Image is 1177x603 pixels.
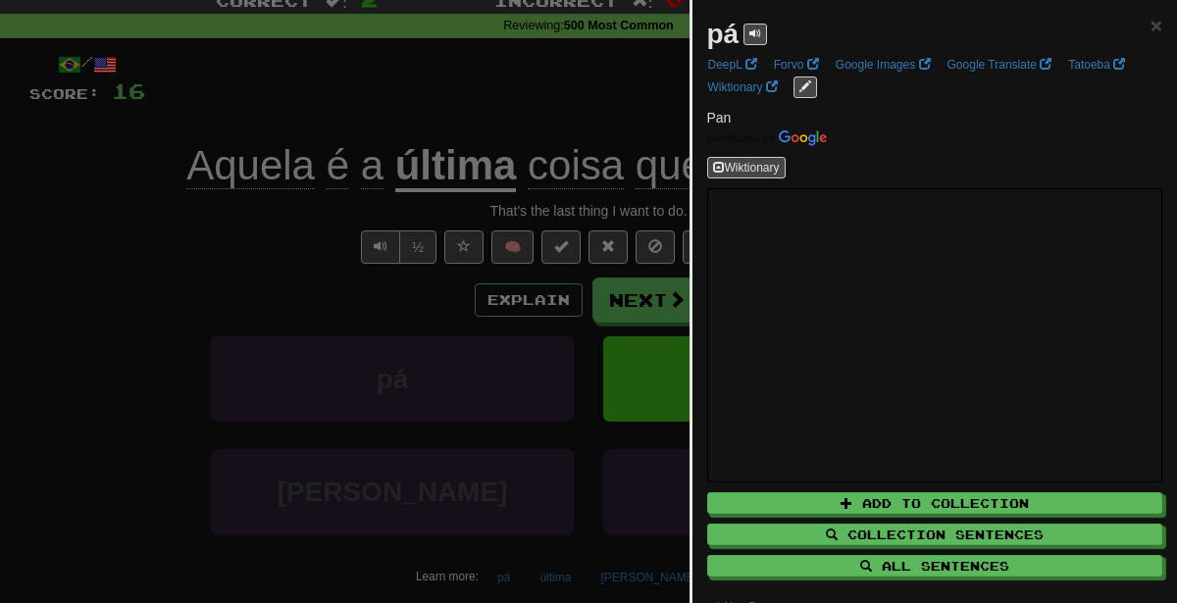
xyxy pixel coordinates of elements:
button: Add to Collection [707,492,1163,514]
button: All Sentences [707,555,1163,577]
a: Google Translate [942,54,1058,75]
a: Forvo [768,54,825,75]
button: Wiktionary [707,157,786,178]
a: Wiktionary [702,76,784,98]
a: DeepL [702,54,763,75]
a: Tatoeba [1062,54,1131,75]
a: Google Images [830,54,937,75]
strong: pá [707,19,740,49]
button: Close [1151,15,1162,35]
span: × [1151,14,1162,36]
img: Color short [707,130,827,146]
span: Pan [707,110,732,126]
button: edit links [793,76,817,98]
button: Collection Sentences [707,524,1163,545]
